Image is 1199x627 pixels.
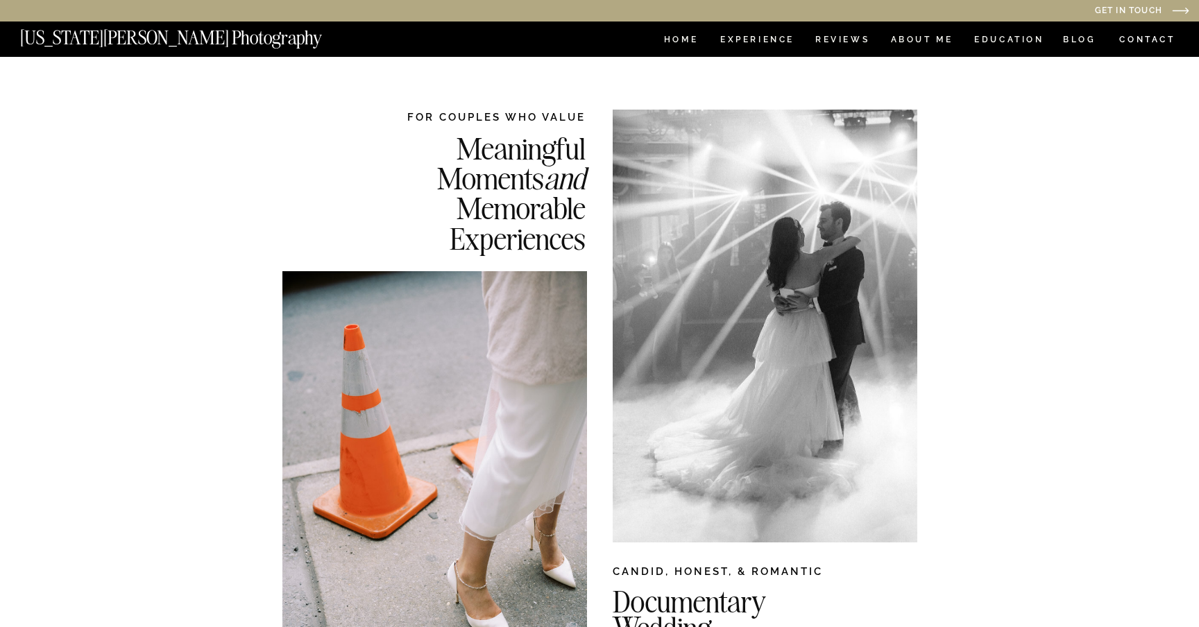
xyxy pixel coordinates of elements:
a: [US_STATE][PERSON_NAME] Photography [20,28,368,40]
a: ABOUT ME [890,35,953,47]
a: Get in Touch [953,6,1162,17]
a: CONTACT [1119,32,1176,47]
a: REVIEWS [815,35,867,47]
a: Experience [720,35,793,47]
a: BLOG [1063,35,1096,47]
i: and [544,159,586,197]
a: EDUCATION [973,35,1046,47]
h2: FOR COUPLES WHO VALUE [366,110,586,124]
h2: Meaningful Moments Memorable Experiences [366,133,586,252]
h2: CANDID, HONEST, & ROMANTIC [613,564,917,585]
a: HOME [661,35,701,47]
